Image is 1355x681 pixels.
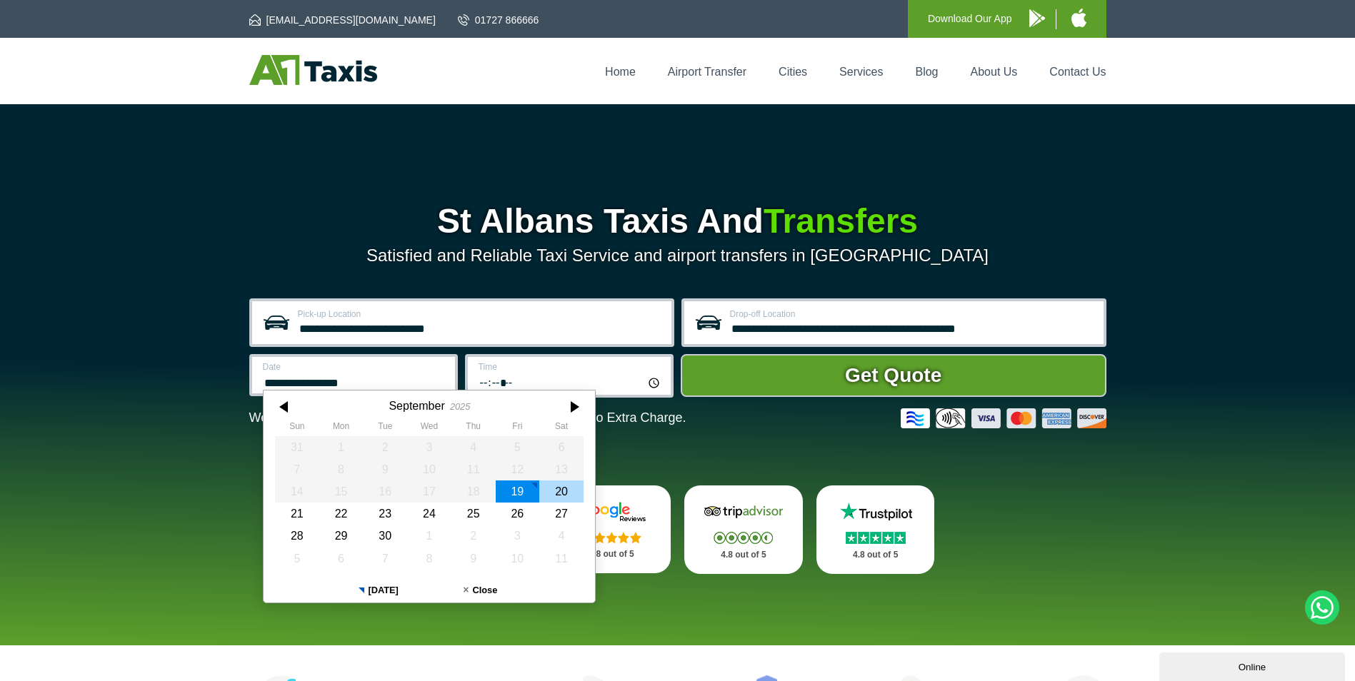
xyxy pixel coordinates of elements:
[539,458,584,480] div: 13 September 2025
[901,408,1106,428] img: Credit And Debit Cards
[263,363,446,371] label: Date
[327,578,429,602] button: [DATE]
[832,546,919,564] p: 4.8 out of 5
[582,532,641,543] img: Stars
[363,436,407,458] div: 02 September 2025
[275,458,319,480] div: 07 September 2025
[451,525,495,547] div: 02 October 2025
[407,436,451,458] div: 03 September 2025
[569,501,654,523] img: Google
[816,485,935,574] a: Trustpilot Stars 4.8 out of 5
[249,204,1106,238] h1: St Albans Taxis And
[389,399,444,413] div: September
[319,458,363,480] div: 08 September 2025
[298,310,663,318] label: Pick-up Location
[275,548,319,570] div: 05 October 2025
[319,503,363,525] div: 22 September 2025
[846,532,906,544] img: Stars
[363,421,407,435] th: Tuesday
[779,66,807,78] a: Cities
[539,421,584,435] th: Saturday
[495,548,539,570] div: 10 October 2025
[275,503,319,525] div: 21 September 2025
[275,525,319,547] div: 28 September 2025
[1159,650,1348,681] iframe: chat widget
[701,501,786,523] img: Tripadvisor
[249,55,377,85] img: A1 Taxis St Albans LTD
[1071,9,1086,27] img: A1 Taxis iPhone App
[495,503,539,525] div: 26 September 2025
[668,66,746,78] a: Airport Transfer
[451,458,495,480] div: 11 September 2025
[275,421,319,435] th: Sunday
[495,436,539,458] div: 05 September 2025
[971,66,1018,78] a: About Us
[249,13,436,27] a: [EMAIL_ADDRESS][DOMAIN_NAME]
[429,578,531,602] button: Close
[479,363,662,371] label: Time
[407,480,451,503] div: 17 September 2025
[451,480,495,503] div: 18 September 2025
[1049,66,1106,78] a: Contact Us
[714,532,773,544] img: Stars
[407,458,451,480] div: 10 September 2025
[568,545,655,563] p: 4.8 out of 5
[495,421,539,435] th: Friday
[684,485,803,574] a: Tripadvisor Stars 4.8 out of 5
[1029,9,1045,27] img: A1 Taxis Android App
[407,421,451,435] th: Wednesday
[319,548,363,570] div: 06 October 2025
[915,66,938,78] a: Blog
[407,503,451,525] div: 24 September 2025
[539,436,584,458] div: 06 September 2025
[319,525,363,547] div: 29 September 2025
[928,10,1012,28] p: Download Our App
[275,436,319,458] div: 31 August 2025
[363,525,407,547] div: 30 September 2025
[839,66,883,78] a: Services
[605,66,636,78] a: Home
[495,525,539,547] div: 03 October 2025
[319,421,363,435] th: Monday
[407,525,451,547] div: 01 October 2025
[451,436,495,458] div: 04 September 2025
[451,421,495,435] th: Thursday
[730,310,1095,318] label: Drop-off Location
[700,546,787,564] p: 4.8 out of 5
[495,480,539,503] div: 19 September 2025
[552,485,671,573] a: Google Stars 4.8 out of 5
[363,548,407,570] div: 07 October 2025
[833,501,919,523] img: Trustpilot
[522,410,686,425] span: The Car at No Extra Charge.
[275,480,319,503] div: 14 September 2025
[319,480,363,503] div: 15 September 2025
[458,13,539,27] a: 01727 866666
[539,503,584,525] div: 27 September 2025
[451,548,495,570] div: 09 October 2025
[449,401,469,412] div: 2025
[764,202,918,240] span: Transfers
[249,410,686,425] p: We Now Accept Card & Contactless Payment In
[249,246,1106,266] p: Satisfied and Reliable Taxi Service and airport transfers in [GEOGRAPHIC_DATA]
[539,480,584,503] div: 20 September 2025
[539,548,584,570] div: 11 October 2025
[319,436,363,458] div: 01 September 2025
[363,503,407,525] div: 23 September 2025
[363,480,407,503] div: 16 September 2025
[451,503,495,525] div: 25 September 2025
[681,354,1106,397] button: Get Quote
[407,548,451,570] div: 08 October 2025
[539,525,584,547] div: 04 October 2025
[495,458,539,480] div: 12 September 2025
[363,458,407,480] div: 09 September 2025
